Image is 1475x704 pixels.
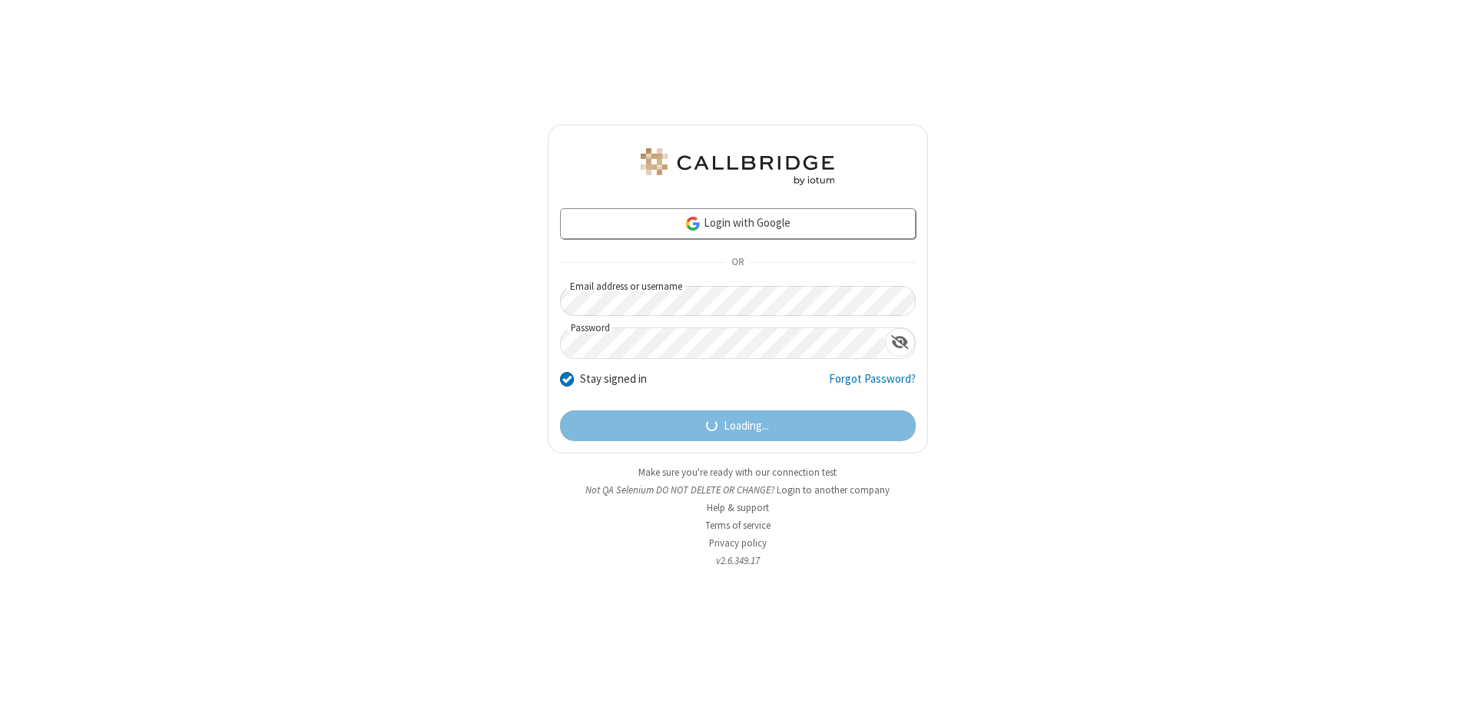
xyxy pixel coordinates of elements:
img: QA Selenium DO NOT DELETE OR CHANGE [638,148,837,185]
label: Stay signed in [580,370,647,388]
input: Password [561,328,885,358]
a: Terms of service [705,519,771,532]
span: Loading... [724,417,769,435]
input: Email address or username [560,286,916,316]
a: Forgot Password? [829,370,916,400]
div: Show password [885,328,915,357]
a: Privacy policy [709,536,767,550]
li: Not QA Selenium DO NOT DELETE OR CHANGE? [548,483,928,497]
button: Login to another company [777,483,890,497]
button: Loading... [560,410,916,441]
span: OR [725,252,750,274]
a: Login with Google [560,208,916,239]
img: google-icon.png [684,215,701,232]
a: Help & support [707,501,769,514]
li: v2.6.349.17 [548,553,928,568]
a: Make sure you're ready with our connection test [638,466,837,479]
